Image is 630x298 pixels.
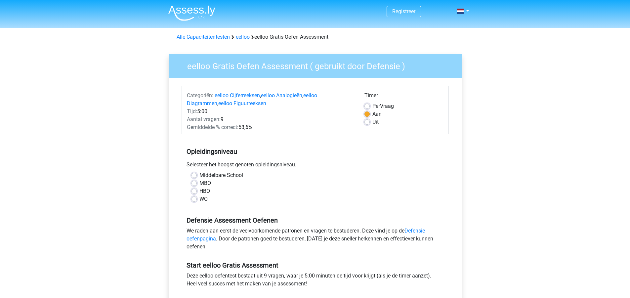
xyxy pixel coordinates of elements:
a: Registreer [392,8,415,15]
label: Uit [372,118,379,126]
div: We raden aan eerst de veelvoorkomende patronen en vragen te bestuderen. Deze vind je op de . Door... [182,227,449,253]
label: Aan [372,110,382,118]
div: 5:00 [182,107,359,115]
span: Gemiddelde % correct: [187,124,238,130]
div: Selecteer het hoogst genoten opleidingsniveau. [182,161,449,171]
a: eelloo Analogieën [261,92,302,99]
div: 53,6% [182,123,359,131]
label: WO [199,195,208,203]
div: eelloo Gratis Oefen Assessment [174,33,456,41]
div: Deze eelloo oefentest bestaat uit 9 vragen, waar je 5:00 minuten de tijd voor krijgt (als je de t... [182,272,449,290]
a: eelloo Figuurreeksen [218,100,266,106]
a: Alle Capaciteitentesten [177,34,230,40]
h5: Opleidingsniveau [187,145,444,158]
label: Middelbare School [199,171,243,179]
img: Assessly [168,5,215,21]
label: MBO [199,179,211,187]
h5: Defensie Assessment Oefenen [187,216,444,224]
span: Per [372,103,380,109]
span: Tijd: [187,108,197,114]
span: Categoriën: [187,92,213,99]
div: Timer [364,92,443,102]
h3: eelloo Gratis Oefen Assessment ( gebruikt door Defensie ) [179,59,457,71]
a: eelloo [236,34,250,40]
h5: Start eelloo Gratis Assessment [187,261,444,269]
a: eelloo Cijferreeksen [215,92,260,99]
span: Aantal vragen: [187,116,221,122]
label: Vraag [372,102,394,110]
label: HBO [199,187,210,195]
div: , , , [182,92,359,107]
div: 9 [182,115,359,123]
